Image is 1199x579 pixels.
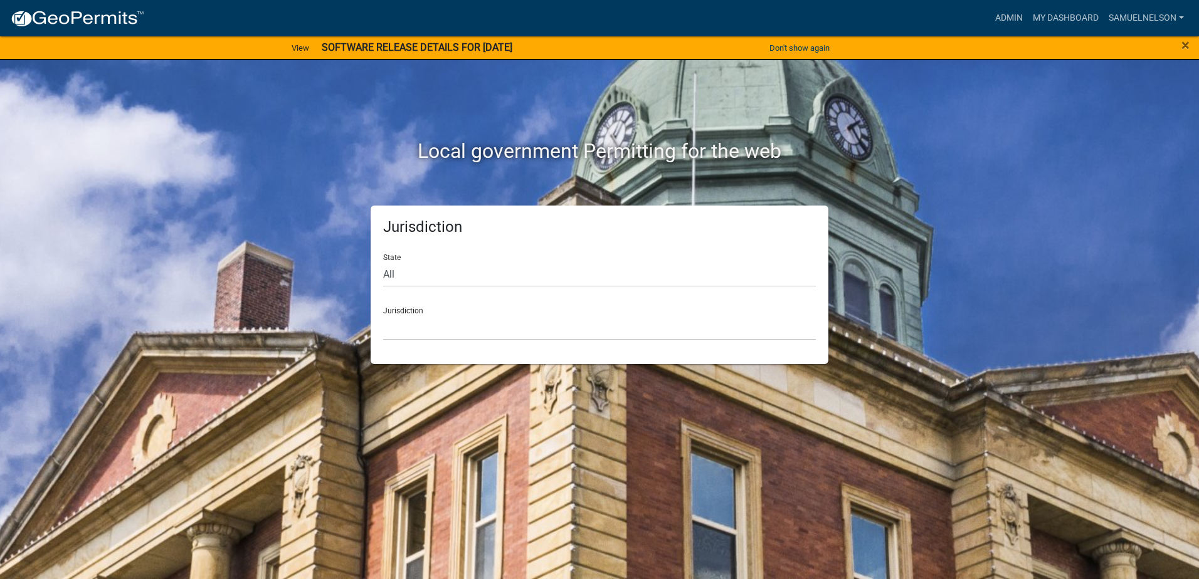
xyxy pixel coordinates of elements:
[1028,6,1104,30] a: My Dashboard
[251,139,948,163] h2: Local government Permitting for the web
[1104,6,1189,30] a: samuelnelson
[287,38,314,58] a: View
[764,38,835,58] button: Don't show again
[322,41,512,53] strong: SOFTWARE RELEASE DETAILS FOR [DATE]
[383,218,816,236] h5: Jurisdiction
[1181,36,1190,54] span: ×
[990,6,1028,30] a: Admin
[1181,38,1190,53] button: Close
